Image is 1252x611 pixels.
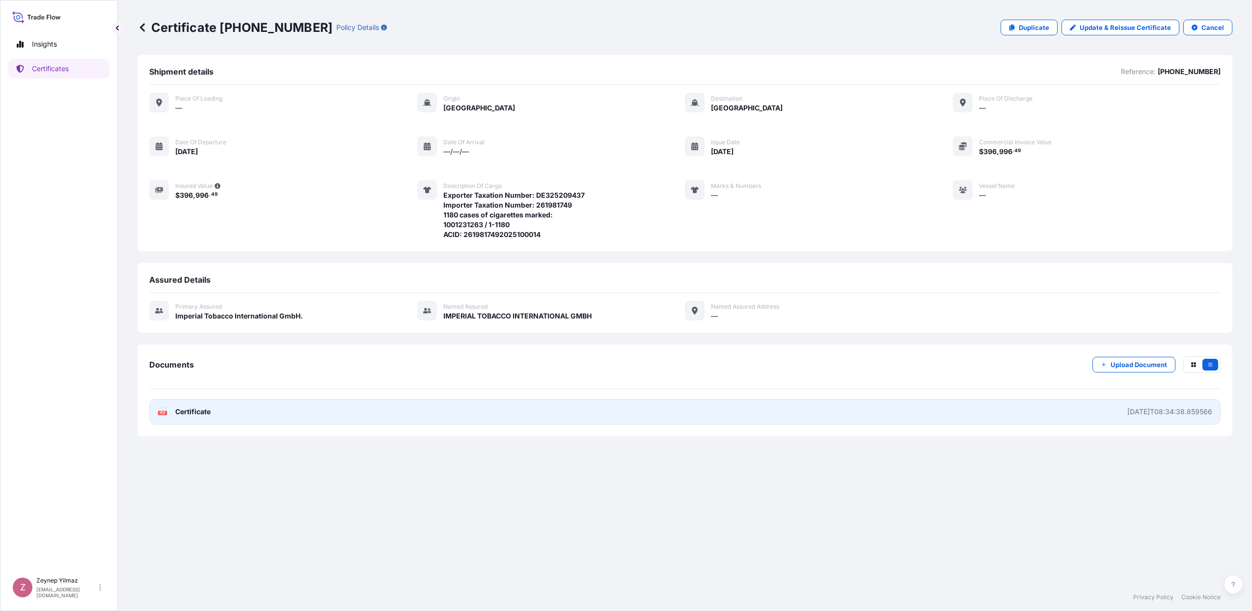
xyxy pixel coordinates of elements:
[160,411,166,415] text: PDF
[175,138,226,146] span: Date of departure
[211,193,218,196] span: 49
[175,192,180,199] span: $
[1201,23,1224,32] p: Cancel
[711,103,783,113] span: [GEOGRAPHIC_DATA]
[36,586,97,598] p: [EMAIL_ADDRESS][DOMAIN_NAME]
[180,192,193,199] span: 396
[195,192,209,199] span: 996
[1061,20,1179,35] a: Update & Reissue Certificate
[175,147,198,157] span: [DATE]
[336,23,379,32] p: Policy Details
[711,147,734,157] span: [DATE]
[1111,360,1167,370] p: Upload Document
[32,39,57,49] p: Insights
[979,190,986,200] span: —
[1121,67,1156,77] p: Reference:
[1127,407,1212,417] div: [DATE]T08:34:38.859566
[1012,149,1014,153] span: .
[1080,23,1171,32] p: Update & Reissue Certificate
[175,103,182,113] span: —
[443,147,469,157] span: —/—/—
[8,59,109,79] a: Certificates
[711,303,779,311] span: Named Assured Address
[1014,149,1021,153] span: 49
[149,275,211,285] span: Assured Details
[1133,593,1173,601] a: Privacy Policy
[209,193,211,196] span: .
[979,95,1033,103] span: Place of discharge
[1019,23,1049,32] p: Duplicate
[997,148,999,155] span: ,
[443,190,585,239] span: Exporter Taxation Number: DE325209437 Importer Taxation Number: 261981749 1180 cases of cigarette...
[175,182,213,190] span: Insured Value
[979,182,1015,190] span: Vessel Name
[979,103,986,113] span: —
[193,192,195,199] span: ,
[175,303,222,311] span: Primary assured
[149,399,1221,425] a: PDFCertificate[DATE]T08:34:38.859566
[443,103,515,113] span: [GEOGRAPHIC_DATA]
[711,190,718,200] span: —
[999,148,1012,155] span: 996
[1183,20,1232,35] button: Cancel
[443,182,502,190] span: Description of cargo
[711,138,740,146] span: Issue Date
[137,20,332,35] p: Certificate [PHONE_NUMBER]
[979,138,1052,146] span: Commercial Invoice Value
[32,64,69,74] p: Certificates
[175,95,222,103] span: Place of Loading
[443,303,488,311] span: Named Assured
[711,311,718,321] span: —
[711,95,742,103] span: Destination
[175,311,303,321] span: Imperial Tobacco International GmbH.
[443,311,592,321] span: IMPERIAL TOBACCO INTERNATIONAL GMBH
[979,148,983,155] span: $
[8,34,109,54] a: Insights
[1001,20,1058,35] a: Duplicate
[1158,67,1221,77] p: [PHONE_NUMBER]
[149,67,214,77] span: Shipment details
[1092,357,1175,372] button: Upload Document
[1181,593,1221,601] a: Cookie Notice
[149,360,194,370] span: Documents
[443,95,460,103] span: Origin
[983,148,997,155] span: 396
[175,407,211,417] span: Certificate
[36,577,97,584] p: Zeynep Yilmaz
[20,583,26,592] span: Z
[711,182,761,190] span: Marks & Numbers
[443,138,485,146] span: Date of arrival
